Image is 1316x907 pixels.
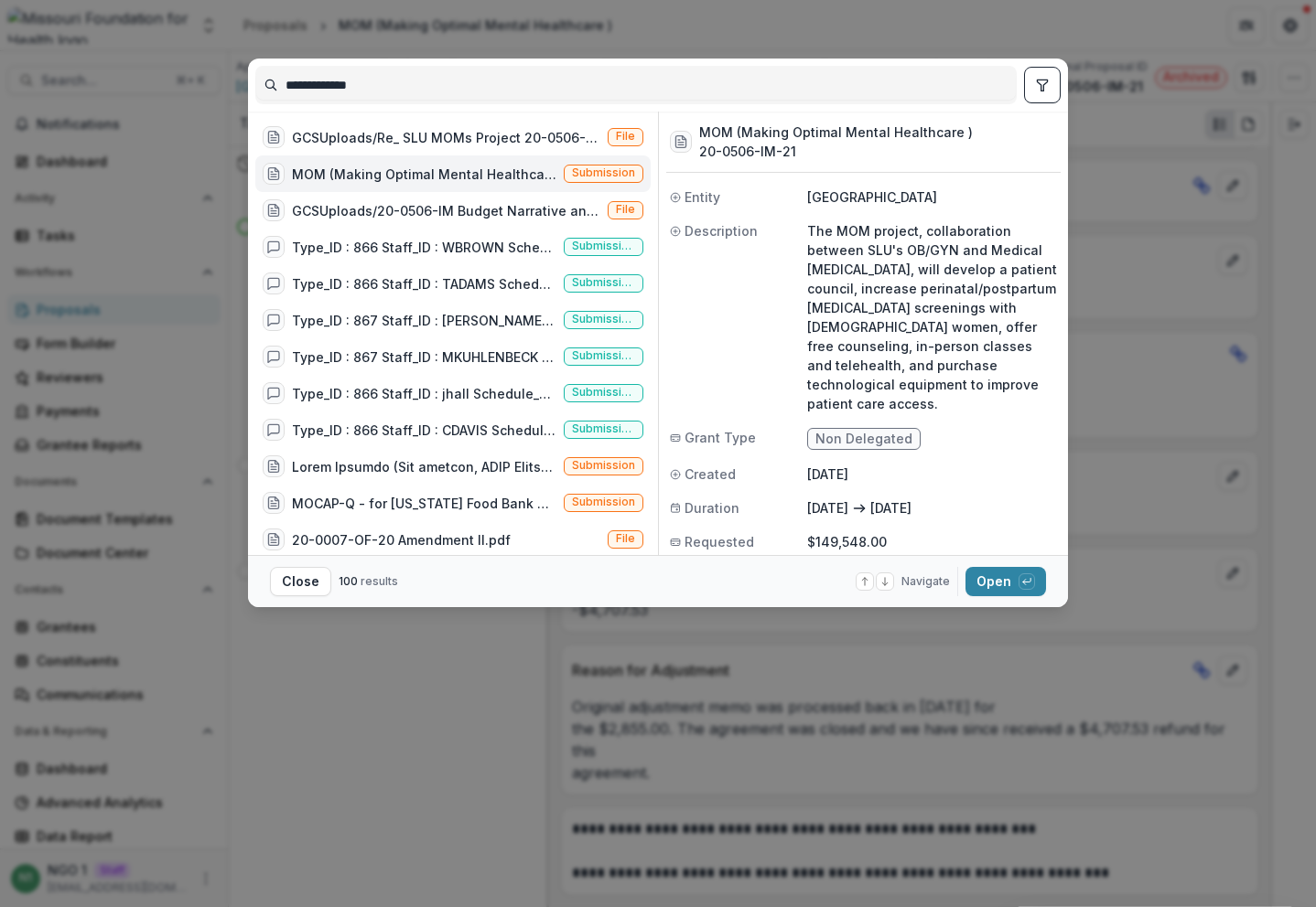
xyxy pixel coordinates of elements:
span: Submission comment [572,349,635,362]
p: [DATE] [807,498,848,518]
div: Lorem Ipsumdo (Sit ametcon, ADIP Elitseddoe temporinc u Laboreet Dolore Magnaal enim admin veni q... [292,457,556,476]
div: Type_ID : 866 Staff_ID : CDAVIS Schedule_Date : [DATE] 0:00 Done_Date : [DATE] 0:00 Done_Flag : -... [292,421,556,440]
p: [GEOGRAPHIC_DATA] [807,187,1057,207]
button: Close [270,567,331,596]
p: $149,548.00 [807,532,1057,551]
span: Navigate [901,573,950,590]
span: Duration [685,498,739,518]
div: Type_ID : 866 Staff_ID : TADAMS Schedule_Date : [DATE] 0:00 Done_Date : [DATE] 0:00 Done_Flag : -... [292,274,556,293]
div: Type_ID : 867 Staff_ID : MKUHLENBECK Schedule_Date : [DATE] 0:00 Done_Date : [DATE] 0:00 Done_Fla... [292,347,556,367]
p: The MOM project, collaboration between SLU's OB/GYN and Medical [MEDICAL_DATA], will develop a pa... [807,221,1057,413]
span: 100 [339,574,358,588]
div: GCSUploads/20-0506-IM Budget Narrative and Spreadsheet.docx [292,201,600,220]
span: Submission comment [572,240,635,252]
h3: 20-0506-IM-21 [699,142,973,161]
span: Submission comment [572,313,635,325]
span: Requested [685,532,754,551]
span: Entity [685,187,720,207]
span: Submission comment [572,422,635,435]
div: Type_ID : 866 Staff_ID : WBROWN Schedule_Date : [DATE] 0:00 Done_Date : [DATE] 0:00 Done_Flag : -... [292,238,556,257]
span: Submission comment [572,386,635,399]
div: 20-0007-OF-20 Amendment II.pdf [292,530,511,550]
span: File [616,203,635,216]
div: Type_ID : 866 Staff_ID : jhall Schedule_Date : [DATE] 0:00 Done_Date : [DATE] 0:00 Done_Flag : -1... [292,384,556,403]
span: Submission comment [572,276,635,289]
div: MOM (Making Optimal Mental Healthcare ) (The MOM project, collaboration between SLU's OB/GYN and ... [292,165,556,184]
span: Created [685,464,736,484]
button: toggle filters [1024,67,1061,103]
div: Type_ID : 867 Staff_ID : [PERSON_NAME] Schedule_Date : [DATE] 0:00 Done_Date : [DATE] 0:00 Done_F... [292,311,556,330]
button: Open [965,567,1046,596]
span: Submission [572,166,635,179]
p: [DATE] [807,464,1057,484]
span: Submission [572,496,635,508]
div: MOCAP-Q - for [US_STATE] Food Bank Association - USDA - Supplemental Nutrition Assistance Program... [292,494,556,513]
h3: MOM (Making Optimal Mental Healthcare ) [699,123,973,142]
span: Non Delegated [815,432,912,447]
span: File [616,532,635,545]
span: Submission [572,459,635,472]
p: [DATE] [870,498,911,518]
span: Description [685,221,758,240]
span: Grant Type [685,428,756,447]
span: results [361,574,398,588]
div: GCSUploads/Re_ SLU MOMs Project 20-0506-IM-21_ver_1.msg [292,128,600,147]
span: File [616,130,635,143]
